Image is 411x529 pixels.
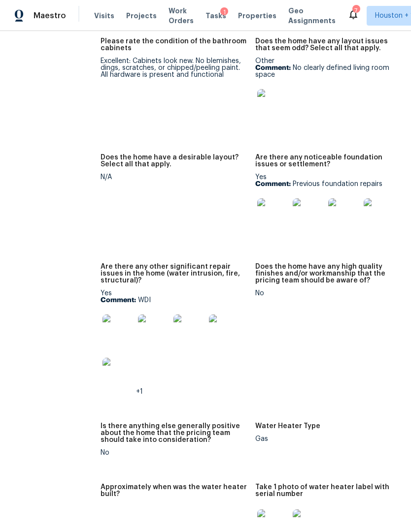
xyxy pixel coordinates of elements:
h5: Please rate the condition of the bathroom cabinets [101,38,247,52]
div: 1 [220,7,228,17]
h5: Approximately when was the water heater built? [101,484,247,498]
div: Other [255,58,402,126]
div: Excellent: Cabinets look new. No blemishes, dings, scratches, or chipped/peeling paint. All hardw... [101,58,247,78]
span: Tasks [205,12,226,19]
span: Visits [94,11,114,21]
h5: Are there any noticeable foundation issues or settlement? [255,154,402,168]
div: N/A [101,174,247,181]
h5: Are there any other significant repair issues in the home (water intrusion, fire, structural)? [101,263,247,284]
b: Comment: [255,64,291,71]
div: Yes [255,174,402,236]
span: Maestro [34,11,66,21]
p: No clearly defined living room space [255,64,402,78]
span: Work Orders [169,6,194,26]
h5: Does the home have any high quality finishes and/or workmanship that the pricing team should be a... [255,263,402,284]
span: Geo Assignments [288,6,336,26]
div: 7 [352,6,359,16]
b: Comment: [255,181,291,187]
div: Yes [101,290,247,395]
b: Comment: [101,297,136,304]
div: No [255,290,402,297]
span: Properties [238,11,276,21]
span: +1 [136,388,143,395]
p: WDI [101,297,247,304]
span: Projects [126,11,157,21]
h5: Take 1 photo of water heater label with serial number [255,484,402,498]
h5: Water Heater Type [255,423,320,430]
p: Previous foundation repairs [255,181,402,187]
h5: Is there anything else generally positive about the home that the pricing team should take into c... [101,423,247,443]
h5: Does the home have any layout issues that seem odd? Select all that apply. [255,38,402,52]
div: Gas [255,436,402,442]
div: No [101,449,247,456]
h5: Does the home have a desirable layout? Select all that apply. [101,154,247,168]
